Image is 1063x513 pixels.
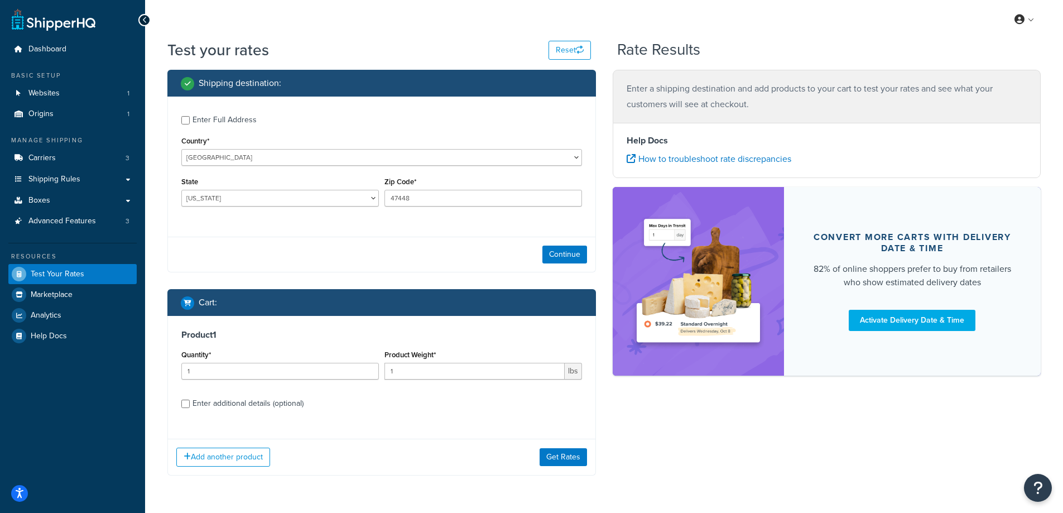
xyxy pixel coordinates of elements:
[540,448,587,466] button: Get Rates
[617,41,700,59] h2: Rate Results
[199,78,281,88] h2: Shipping destination :
[1024,474,1052,502] button: Open Resource Center
[8,305,137,325] a: Analytics
[8,190,137,211] a: Boxes
[627,81,1027,112] p: Enter a shipping destination and add products to your cart to test your rates and see what your c...
[627,134,1027,147] h4: Help Docs
[849,310,975,331] a: Activate Delivery Date & Time
[8,104,137,124] a: Origins1
[31,311,61,320] span: Analytics
[28,175,80,184] span: Shipping Rules
[127,89,129,98] span: 1
[8,136,137,145] div: Manage Shipping
[31,270,84,279] span: Test Your Rates
[28,154,56,163] span: Carriers
[181,178,198,186] label: State
[28,109,54,119] span: Origins
[629,204,767,359] img: feature-image-ddt-36eae7f7280da8017bfb280eaccd9c446f90b1fe08728e4019434db127062ab4.png
[199,298,217,308] h2: Cart :
[31,332,67,341] span: Help Docs
[8,83,137,104] a: Websites1
[565,363,582,380] span: lbs
[181,116,190,124] input: Enter Full Address
[31,290,73,300] span: Marketplace
[8,252,137,261] div: Resources
[181,363,379,380] input: 0
[384,351,436,359] label: Product Weight*
[384,363,565,380] input: 0.00
[28,217,96,226] span: Advanced Features
[28,89,60,98] span: Websites
[542,246,587,263] button: Continue
[8,39,137,60] a: Dashboard
[28,45,66,54] span: Dashboard
[8,169,137,190] a: Shipping Rules
[8,71,137,80] div: Basic Setup
[193,396,304,411] div: Enter additional details (optional)
[8,104,137,124] li: Origins
[8,148,137,169] li: Carriers
[126,217,129,226] span: 3
[8,211,137,232] li: Advanced Features
[126,154,129,163] span: 3
[8,83,137,104] li: Websites
[384,178,416,186] label: Zip Code*
[8,285,137,305] a: Marketplace
[8,211,137,232] a: Advanced Features3
[167,39,269,61] h1: Test your rates
[181,400,190,408] input: Enter additional details (optional)
[8,264,137,284] a: Test Your Rates
[181,351,211,359] label: Quantity*
[127,109,129,119] span: 1
[176,448,270,467] button: Add another product
[627,152,791,165] a: How to troubleshoot rate discrepancies
[811,262,1014,289] div: 82% of online shoppers prefer to buy from retailers who show estimated delivery dates
[549,41,591,60] button: Reset
[193,112,257,128] div: Enter Full Address
[181,137,209,145] label: Country*
[8,326,137,346] a: Help Docs
[28,196,50,205] span: Boxes
[8,148,137,169] a: Carriers3
[811,232,1014,254] div: Convert more carts with delivery date & time
[181,329,582,341] h3: Product 1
